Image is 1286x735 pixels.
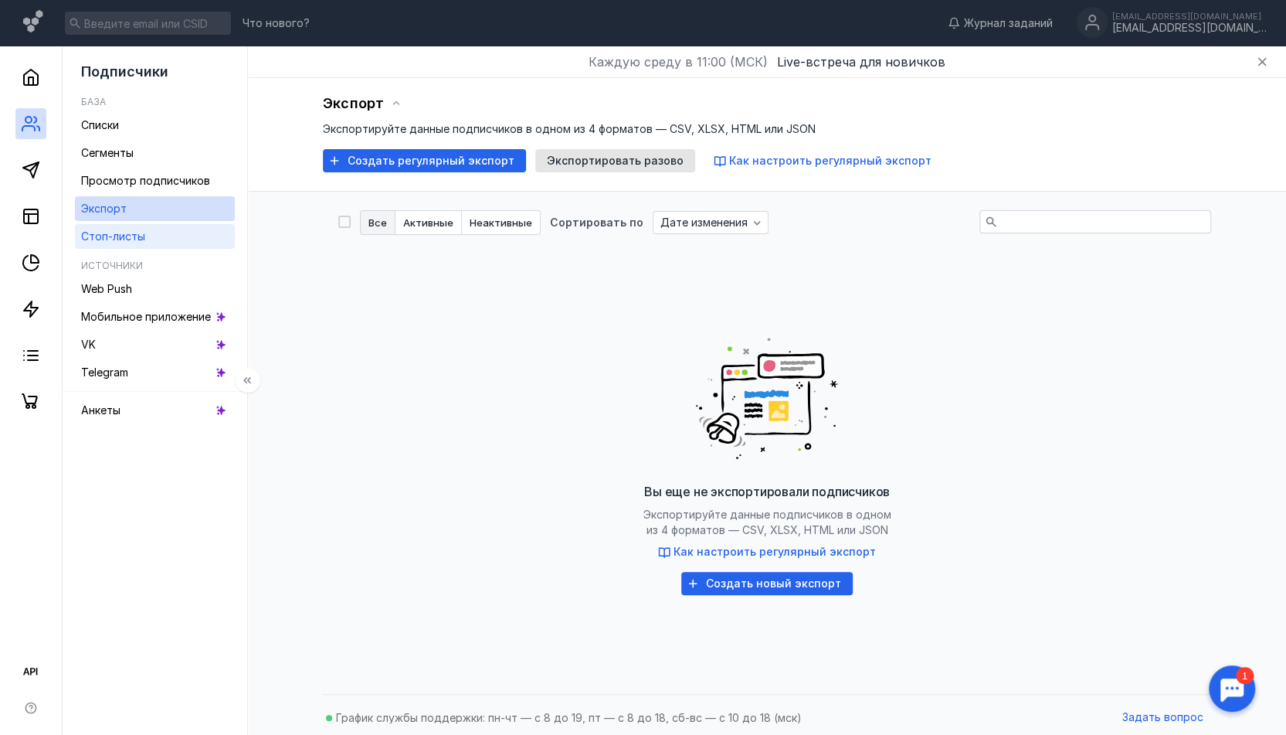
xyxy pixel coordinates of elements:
[75,168,235,193] a: Просмотр подписчиков
[81,282,132,295] span: Web Push
[660,216,748,230] span: Дате изменения
[81,230,145,243] span: Стоп-листы
[658,544,876,560] button: Как настроить регулярный экспорт
[65,12,231,35] input: Введите email или CSID
[75,196,235,221] a: Экспорт
[81,310,211,323] span: Мобильное приложение
[81,118,119,131] span: Списки
[75,277,235,301] a: Web Push
[547,155,684,168] span: Экспортировать разово
[81,338,96,351] span: VK
[75,360,235,385] a: Telegram
[706,577,841,590] span: Создать новый экспорт
[729,154,931,167] span: Как настроить регулярный экспорт
[940,15,1060,31] a: Журнал заданий
[653,211,769,234] button: Дате изменения
[75,332,235,357] a: VK
[75,113,235,138] a: Списки
[243,18,310,29] span: Что нового?
[535,149,695,172] button: Экспортировать разово
[81,63,168,80] span: Подписчики
[348,155,514,168] span: Создать регулярный экспорт
[612,507,921,538] span: Экспортируйте данные подписчиков в одном из 4 форматов — CSV, XLSX, HTML или JSON
[75,305,235,329] a: Мобильное приложение
[403,218,453,228] span: Активные
[81,202,127,215] span: Экспорт
[681,572,853,595] button: Создать новый экспорт
[81,96,106,107] h5: База
[550,217,643,228] div: Сортировать по
[470,218,532,228] span: Неактивные
[674,545,876,558] span: Как настроить регулярный экспорт
[75,141,235,165] a: Сегменты
[644,484,890,499] span: Вы еще не экспортировали подписчиков
[323,122,816,135] span: Экспортируйте данные подписчиков в одном из 4 форматов — CSV, XLSX, HTML или JSON
[395,210,462,235] button: Активные
[336,711,802,724] span: График службы поддержки: пн-чт — с 8 до 19, пт — с 8 до 18, сб-вс — с 10 до 18 (мск)
[360,210,395,235] button: Все
[777,53,945,71] button: Live-встреча для новичков
[75,398,235,423] a: Анкеты
[81,366,128,379] span: Telegram
[462,210,541,235] button: Неактивные
[1115,706,1211,730] button: Задать вопрос
[81,403,120,417] span: Анкеты
[323,95,384,112] span: Экспорт
[81,146,134,159] span: Сегменты
[1112,12,1267,21] div: [EMAIL_ADDRESS][DOMAIN_NAME]
[81,260,143,271] h5: Источники
[368,218,387,228] span: Все
[1112,22,1267,35] div: [EMAIL_ADDRESS][DOMAIN_NAME]
[35,9,53,26] div: 1
[75,224,235,249] a: Стоп-листы
[1122,711,1203,724] span: Задать вопрос
[777,54,945,70] span: Live-встреча для новичков
[323,149,526,172] button: Создать регулярный экспорт
[964,15,1053,31] span: Журнал заданий
[81,174,210,187] span: Просмотр подписчиков
[589,53,768,71] span: Каждую среду в 11:00 (МСК)
[714,153,931,168] button: Как настроить регулярный экспорт
[235,18,317,29] a: Что нового?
